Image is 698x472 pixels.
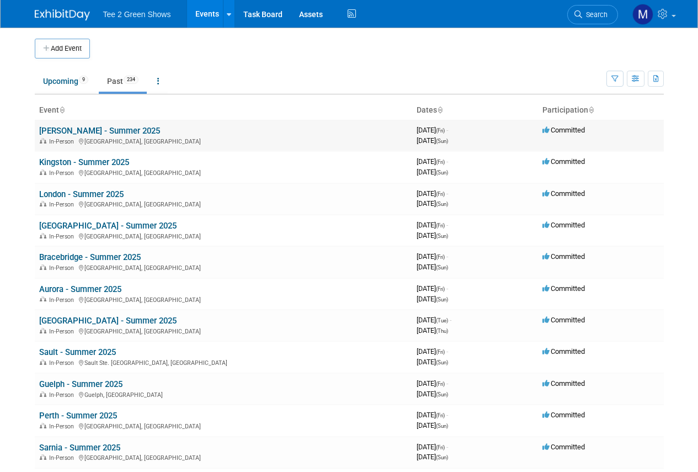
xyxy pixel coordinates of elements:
[588,105,594,114] a: Sort by Participation Type
[39,347,116,357] a: Sault - Summer 2025
[436,159,445,165] span: (Fri)
[99,71,147,92] a: Past234
[436,286,445,292] span: (Fri)
[124,76,138,84] span: 234
[417,221,448,229] span: [DATE]
[39,136,408,145] div: [GEOGRAPHIC_DATA], [GEOGRAPHIC_DATA]
[49,454,77,462] span: In-Person
[39,199,408,208] div: [GEOGRAPHIC_DATA], [GEOGRAPHIC_DATA]
[542,126,585,134] span: Committed
[39,252,141,262] a: Bracebridge - Summer 2025
[39,168,408,177] div: [GEOGRAPHIC_DATA], [GEOGRAPHIC_DATA]
[542,189,585,198] span: Committed
[436,381,445,387] span: (Fri)
[39,126,160,136] a: [PERSON_NAME] - Summer 2025
[542,221,585,229] span: Committed
[79,76,88,84] span: 9
[436,233,448,239] span: (Sun)
[417,168,448,176] span: [DATE]
[417,421,448,429] span: [DATE]
[542,316,585,324] span: Committed
[417,189,448,198] span: [DATE]
[39,411,117,421] a: Perth - Summer 2025
[103,10,171,19] span: Tee 2 Green Shows
[40,264,46,270] img: In-Person Event
[436,412,445,418] span: (Fri)
[39,295,408,304] div: [GEOGRAPHIC_DATA], [GEOGRAPHIC_DATA]
[39,421,408,430] div: [GEOGRAPHIC_DATA], [GEOGRAPHIC_DATA]
[39,316,177,326] a: [GEOGRAPHIC_DATA] - Summer 2025
[632,4,653,25] img: Michael Kruger
[417,252,448,261] span: [DATE]
[436,128,445,134] span: (Fri)
[40,233,46,238] img: In-Person Event
[35,101,412,120] th: Event
[49,296,77,304] span: In-Person
[49,264,77,272] span: In-Person
[40,138,46,144] img: In-Person Event
[436,454,448,460] span: (Sun)
[417,453,448,461] span: [DATE]
[542,443,585,451] span: Committed
[417,443,448,451] span: [DATE]
[542,157,585,166] span: Committed
[436,328,448,334] span: (Thu)
[436,296,448,303] span: (Sun)
[49,359,77,367] span: In-Person
[49,138,77,145] span: In-Person
[39,358,408,367] div: Sault Ste. [GEOGRAPHIC_DATA], [GEOGRAPHIC_DATA]
[39,390,408,399] div: Guelph, [GEOGRAPHIC_DATA]
[40,454,46,460] img: In-Person Event
[417,379,448,388] span: [DATE]
[39,379,122,389] a: Guelph - Summer 2025
[49,328,77,335] span: In-Person
[542,347,585,356] span: Committed
[49,423,77,430] span: In-Person
[436,169,448,176] span: (Sun)
[40,201,46,206] img: In-Person Event
[35,9,90,20] img: ExhibitDay
[436,191,445,197] span: (Fri)
[417,157,448,166] span: [DATE]
[417,347,448,356] span: [DATE]
[417,358,448,366] span: [DATE]
[417,231,448,240] span: [DATE]
[417,295,448,303] span: [DATE]
[567,5,618,24] a: Search
[436,423,448,429] span: (Sun)
[417,136,448,145] span: [DATE]
[417,390,448,398] span: [DATE]
[417,284,448,293] span: [DATE]
[446,126,448,134] span: -
[446,284,448,293] span: -
[542,411,585,419] span: Committed
[49,201,77,208] span: In-Person
[446,189,448,198] span: -
[436,349,445,355] span: (Fri)
[542,284,585,293] span: Committed
[39,157,129,167] a: Kingston - Summer 2025
[417,126,448,134] span: [DATE]
[39,453,408,462] div: [GEOGRAPHIC_DATA], [GEOGRAPHIC_DATA]
[436,264,448,271] span: (Sun)
[436,254,445,260] span: (Fri)
[417,326,448,335] span: [DATE]
[446,347,448,356] span: -
[49,233,77,240] span: In-Person
[446,411,448,419] span: -
[436,222,445,229] span: (Fri)
[446,252,448,261] span: -
[582,10,608,19] span: Search
[59,105,65,114] a: Sort by Event Name
[40,423,46,428] img: In-Person Event
[49,169,77,177] span: In-Person
[436,317,448,323] span: (Tue)
[39,284,121,294] a: Aurora - Summer 2025
[39,221,177,231] a: [GEOGRAPHIC_DATA] - Summer 2025
[39,263,408,272] div: [GEOGRAPHIC_DATA], [GEOGRAPHIC_DATA]
[446,157,448,166] span: -
[436,201,448,207] span: (Sun)
[412,101,538,120] th: Dates
[436,138,448,144] span: (Sun)
[40,359,46,365] img: In-Person Event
